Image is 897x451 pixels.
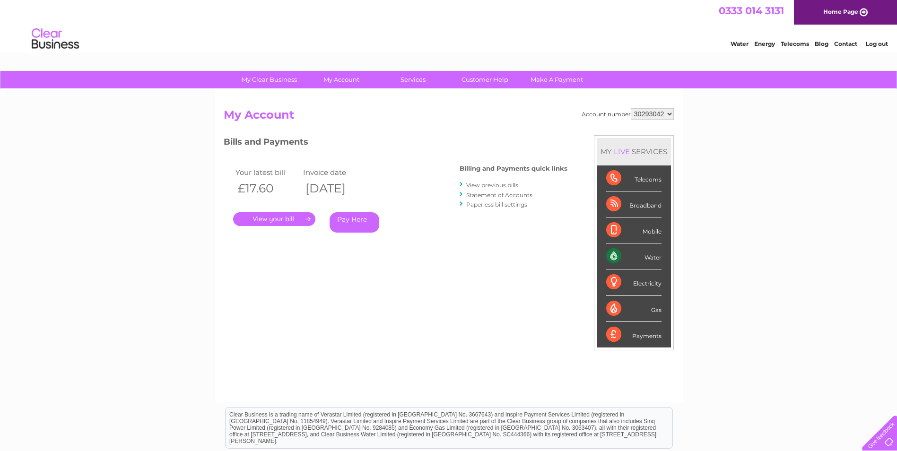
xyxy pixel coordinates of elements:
[606,322,662,347] div: Payments
[606,217,662,243] div: Mobile
[466,191,532,199] a: Statement of Accounts
[866,40,888,47] a: Log out
[330,212,379,233] a: Pay Here
[597,138,671,165] div: MY SERVICES
[466,182,518,189] a: View previous bills
[374,71,452,88] a: Services
[606,269,662,295] div: Electricity
[719,5,784,17] a: 0333 014 3131
[466,201,527,208] a: Paperless bill settings
[302,71,380,88] a: My Account
[582,108,674,120] div: Account number
[460,165,567,172] h4: Billing and Payments quick links
[226,5,672,46] div: Clear Business is a trading name of Verastar Limited (registered in [GEOGRAPHIC_DATA] No. 3667643...
[731,40,749,47] a: Water
[518,71,596,88] a: Make A Payment
[301,166,369,179] td: Invoice date
[31,25,79,53] img: logo.png
[612,147,632,156] div: LIVE
[815,40,828,47] a: Blog
[233,212,315,226] a: .
[754,40,775,47] a: Energy
[606,165,662,191] div: Telecoms
[233,179,301,198] th: £17.60
[233,166,301,179] td: Your latest bill
[301,179,369,198] th: [DATE]
[446,71,524,88] a: Customer Help
[230,71,308,88] a: My Clear Business
[606,296,662,322] div: Gas
[224,135,567,152] h3: Bills and Payments
[606,243,662,269] div: Water
[224,108,674,126] h2: My Account
[781,40,809,47] a: Telecoms
[834,40,857,47] a: Contact
[606,191,662,217] div: Broadband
